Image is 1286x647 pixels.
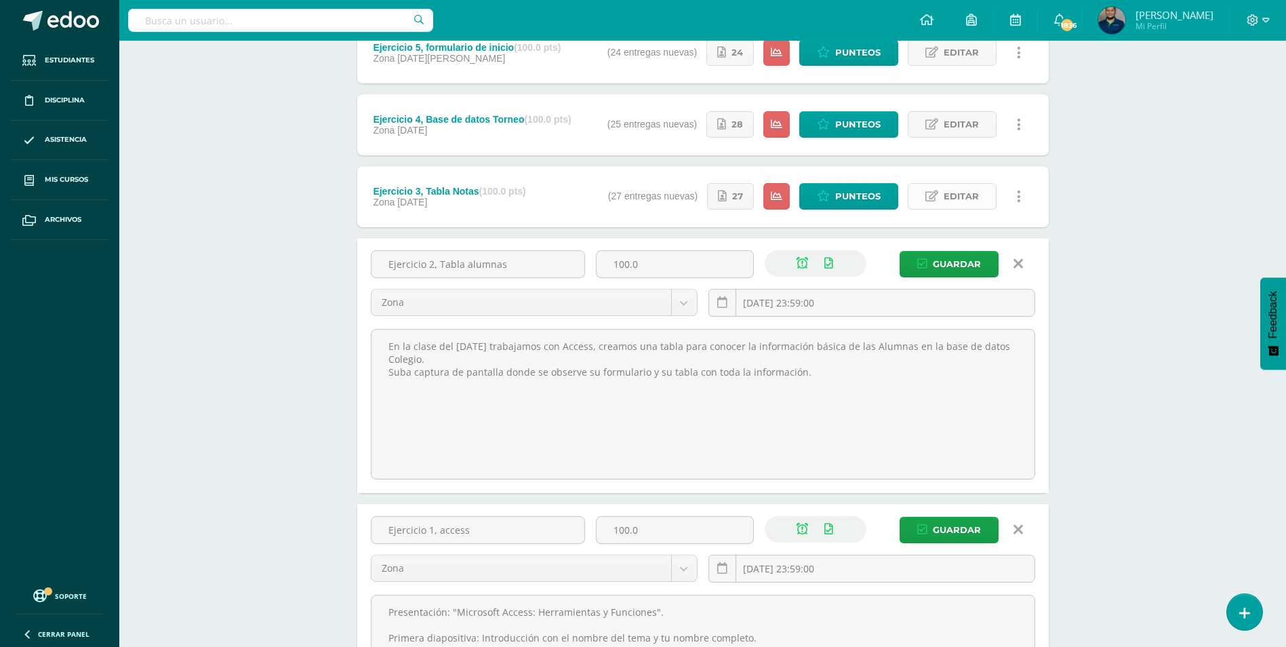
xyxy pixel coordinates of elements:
span: Zona [373,125,395,136]
span: Guardar [933,517,981,543]
a: 27 [707,183,754,210]
a: 24 [706,39,754,66]
span: 1836 [1060,18,1074,33]
a: Punteos [799,183,898,210]
button: Guardar [900,517,999,543]
input: Título [371,251,584,277]
span: Mi Perfil [1136,20,1213,32]
strong: (100.0 pts) [479,186,526,197]
span: Zona [382,290,661,315]
span: Punteos [835,40,881,65]
span: Disciplina [45,95,85,106]
a: Estudiantes [11,41,108,81]
span: Mis cursos [45,174,88,185]
input: Puntos máximos [597,517,753,543]
span: Editar [944,40,979,65]
span: Zona [373,53,395,64]
input: Fecha de entrega [709,555,1034,582]
span: Archivos [45,214,81,225]
a: Zona [371,290,697,315]
span: 24 [731,40,743,65]
textarea: En la clase del [DATE] trabajamos con Access, creamos una tabla para conocer la información básic... [371,330,1034,479]
span: Guardar [933,252,981,277]
a: Punteos [799,111,898,138]
button: Guardar [900,251,999,277]
input: Busca un usuario... [128,9,433,32]
span: Feedback [1267,291,1279,338]
input: Puntos máximos [597,251,753,277]
input: Fecha de entrega [709,290,1034,316]
div: Ejercicio 4, Base de datos Torneo [373,114,571,125]
button: Feedback - Mostrar encuesta [1260,277,1286,370]
span: [PERSON_NAME] [1136,8,1213,22]
span: 27 [732,184,743,209]
a: Disciplina [11,81,108,121]
span: Estudiantes [45,55,94,66]
span: Editar [944,184,979,209]
span: [DATE][PERSON_NAME] [397,53,505,64]
span: Zona [382,555,661,581]
div: Ejercicio 3, Tabla Notas [373,186,525,197]
img: d8373e4dfd60305494891825aa241832.png [1098,7,1125,34]
a: 28 [706,111,754,138]
span: [DATE] [397,197,427,208]
span: Editar [944,112,979,137]
a: Punteos [799,39,898,66]
strong: (100.0 pts) [514,42,561,53]
span: Asistencia [45,134,87,145]
a: Mis cursos [11,160,108,200]
strong: (100.0 pts) [524,114,571,125]
span: Punteos [835,112,881,137]
input: Título [371,517,584,543]
span: Soporte [55,591,87,601]
span: [DATE] [397,125,427,136]
span: 28 [731,112,743,137]
a: Asistencia [11,121,108,161]
span: Zona [373,197,395,208]
span: Cerrar panel [38,629,89,639]
a: Soporte [16,586,103,604]
a: Zona [371,555,697,581]
div: Ejercicio 5, formulario de inicio [373,42,561,53]
span: Punteos [835,184,881,209]
a: Archivos [11,200,108,240]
